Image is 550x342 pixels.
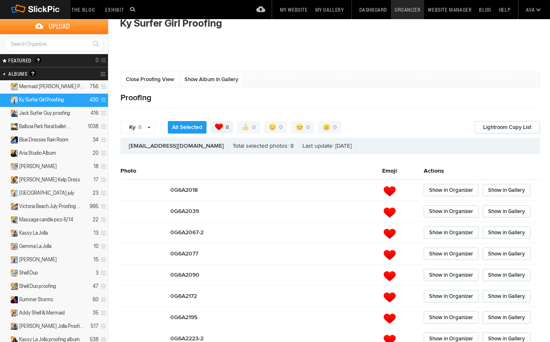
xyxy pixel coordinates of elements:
[1,270,9,276] a: Expand
[7,310,18,317] ins: Unlisted Album
[7,203,18,210] ins: Unlisted Album
[1,110,9,116] a: Expand
[424,248,479,260] a: Show in Organizer
[1,216,9,223] a: Expand
[1,136,9,143] a: Expand
[19,163,57,170] span: Gianna Shell
[424,205,479,218] a: Show in Organizer
[8,67,78,80] h2: Albums
[7,123,18,130] ins: Unlisted Album
[7,190,18,197] ins: Unlisted Album
[424,163,540,180] th: Actions
[19,190,74,196] span: Victoria beach july
[120,121,155,134] a: Ky· 8
[19,110,70,116] span: Jack Surfer Guy proofing
[1,97,9,103] a: Collapse
[19,176,80,183] span: Gianna Green Kelp Dress
[483,205,530,218] a: Show in Gallery
[19,323,84,330] span: Gemma La Jolla Proofing Album
[7,256,18,263] ins: Unlisted Album
[7,296,18,303] ins: Unlisted Album
[424,290,479,302] a: Show in Organizer
[170,208,199,215] span: 0G6A2039
[19,150,56,156] span: Aria Studio Album
[170,250,198,257] span: 0G6A2077
[19,256,57,263] span: Gianna mermaid
[1,323,9,329] a: Expand
[1,230,9,236] a: Expand
[298,142,351,150] li: Last update: [DATE]
[7,243,18,250] ins: Unlisted Album
[19,310,65,316] span: Addy Shell & Mermaid
[7,83,18,90] ins: Unlisted Album
[19,216,73,223] span: Massage candle pics 6/14
[474,121,540,134] a: Lightroom Copy List
[424,269,479,281] a: Show in Organizer
[1,163,9,169] a: Expand
[135,124,142,131] span: · 8
[211,121,233,134] a: 8
[7,110,18,117] ins: Unlisted Album
[1,176,9,183] a: Expand
[1,83,9,89] a: Expand
[1,256,9,263] a: Expand
[424,226,479,239] a: Show in Organizer
[19,203,80,210] span: Victoria Beach July Proofing...
[19,83,84,90] span: Mermaid Maya Milana Proofing
[120,92,540,104] h2: Proofing
[19,123,70,130] span: Balboa Park floral ballet...
[483,311,530,324] a: Show in Gallery
[19,296,53,303] span: Summer Storms
[19,136,69,143] span: Blue Dresses Rain Room
[7,283,18,290] ins: Unlisted Album
[10,19,108,34] span: Upload
[1,243,9,249] a: Expand
[170,271,199,278] span: 0G6A2090
[7,136,18,144] ins: Unlisted Album
[7,97,18,104] ins: Unlisted Album
[129,142,224,149] b: [EMAIL_ADDRESS][DOMAIN_NAME]
[1,203,9,209] a: Expand
[120,163,170,180] th: Photo
[483,290,530,302] a: Show in Gallery
[483,248,530,260] a: Show in Gallery
[88,37,103,51] a: Search
[1,296,9,302] a: Expand
[7,216,18,223] ins: Unlisted Album
[19,270,38,276] span: Shell Duo
[170,335,204,342] span: 0G6A2223-2
[170,314,197,321] span: 0G6A2195
[483,184,530,196] a: Show in Gallery
[19,97,64,103] span: Ky Surfer Girl Proofing
[19,243,52,250] span: Gemma La Jolla
[170,229,204,236] span: 0G6A2067-2
[7,323,18,330] ins: Unlisted Album
[483,226,530,239] a: Show in Gallery
[129,4,139,14] input: Search photos on SlickPic...
[7,230,18,237] ins: Unlisted Album
[6,57,32,64] span: FEATURED
[228,142,294,150] li: Total selected photos: 8
[7,270,18,277] ins: Unlisted Album
[121,72,179,87] a: Close Proofing View
[19,230,48,236] span: Kassy La Jolla
[168,121,206,134] a: All Selected
[7,176,18,183] ins: Unlisted Album
[424,311,479,324] a: Show in Organizer
[179,72,244,87] a: Show Album In Gallery
[1,283,9,289] a: Expand
[7,150,18,157] ins: Unlisted Album
[1,190,9,196] a: Expand
[170,292,197,300] span: 0G6A2172
[170,186,198,193] span: 0G6A2018
[4,37,104,51] input: Search Organizer...
[1,310,9,316] a: Expand
[7,163,18,170] ins: Unlisted Album
[1,150,9,156] a: Expand
[382,163,424,180] th: Emoji
[1,123,9,129] a: Expand
[483,269,530,281] a: Show in Gallery
[424,184,479,196] a: Show in Organizer
[19,283,56,290] span: Shell Duo proofing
